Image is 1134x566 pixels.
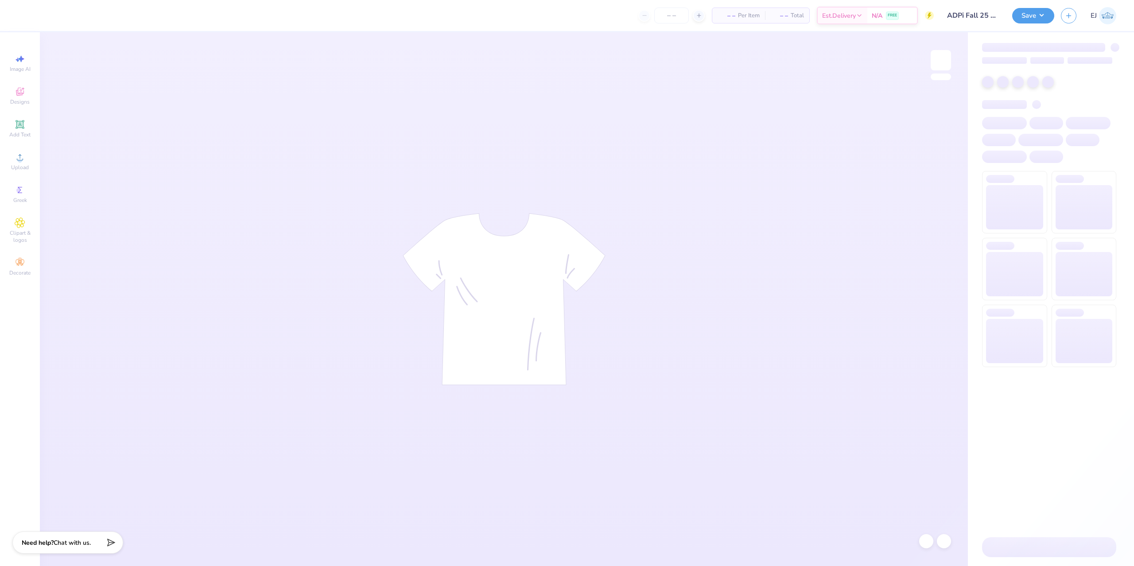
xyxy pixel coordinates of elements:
[9,269,31,276] span: Decorate
[822,11,856,20] span: Est. Delivery
[791,11,804,20] span: Total
[1099,7,1116,24] img: Edgardo Jr
[11,164,29,171] span: Upload
[1091,7,1116,24] a: EJ
[10,66,31,73] span: Image AI
[10,98,30,105] span: Designs
[22,539,54,547] strong: Need help?
[403,213,606,385] img: tee-skeleton.svg
[718,11,735,20] span: – –
[940,7,1006,24] input: Untitled Design
[54,539,91,547] span: Chat with us.
[13,197,27,204] span: Greek
[1012,8,1054,23] button: Save
[888,12,897,19] span: FREE
[872,11,882,20] span: N/A
[738,11,760,20] span: Per Item
[4,229,35,244] span: Clipart & logos
[1091,11,1097,21] span: EJ
[9,131,31,138] span: Add Text
[654,8,689,23] input: – –
[770,11,788,20] span: – –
